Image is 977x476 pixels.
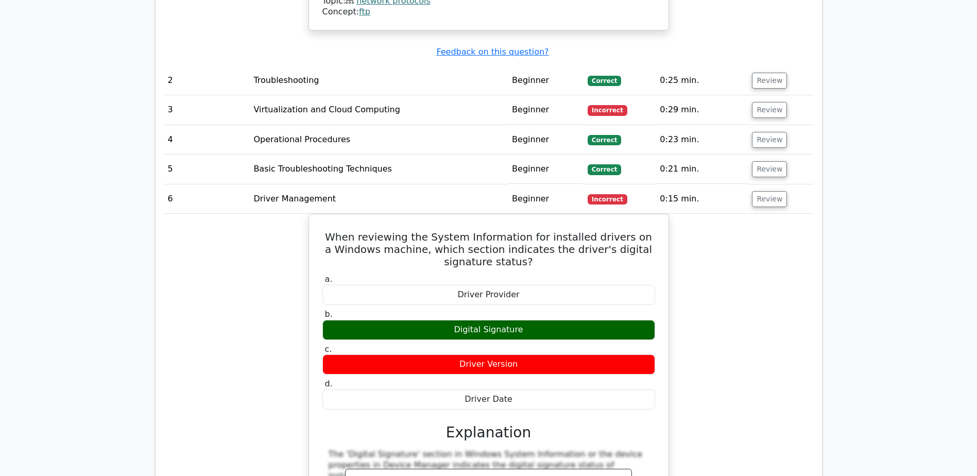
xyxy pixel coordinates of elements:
td: 0:25 min. [656,66,748,95]
a: ftp [359,7,370,16]
td: 6 [164,184,250,214]
td: 0:15 min. [656,184,748,214]
span: d. [325,379,333,388]
div: Driver Provider [322,285,655,305]
a: Feedback on this question? [436,47,549,57]
td: Beginner [508,125,584,155]
td: Operational Procedures [249,125,508,155]
td: Driver Management [249,184,508,214]
h3: Explanation [329,424,649,441]
td: Basic Troubleshooting Techniques [249,155,508,184]
td: Beginner [508,155,584,184]
h5: When reviewing the System Information for installed drivers on a Windows machine, which section i... [321,231,656,268]
span: Correct [588,76,621,86]
div: Digital Signature [322,320,655,340]
span: Correct [588,135,621,145]
td: 3 [164,95,250,125]
td: 0:21 min. [656,155,748,184]
div: Driver Version [322,354,655,375]
span: c. [325,344,332,354]
td: 0:23 min. [656,125,748,155]
td: Virtualization and Cloud Computing [249,95,508,125]
div: Driver Date [322,389,655,410]
td: 2 [164,66,250,95]
div: Concept: [322,7,655,18]
button: Review [752,73,787,89]
td: Beginner [508,66,584,95]
span: Incorrect [588,194,627,205]
span: a. [325,274,333,284]
td: 5 [164,155,250,184]
td: Beginner [508,95,584,125]
button: Review [752,161,787,177]
button: Review [752,191,787,207]
span: b. [325,309,333,319]
button: Review [752,102,787,118]
td: 0:29 min. [656,95,748,125]
td: 4 [164,125,250,155]
button: Review [752,132,787,148]
td: Troubleshooting [249,66,508,95]
span: Correct [588,164,621,175]
td: Beginner [508,184,584,214]
span: Incorrect [588,105,627,115]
